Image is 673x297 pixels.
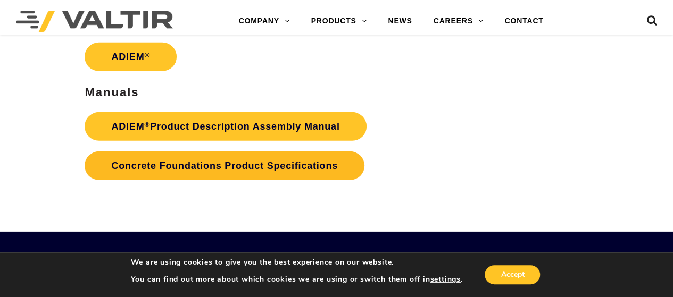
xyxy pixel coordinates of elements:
[85,151,364,180] a: Concrete Foundations Product Specifications
[430,275,460,284] button: settings
[131,258,463,267] p: We are using cookies to give you the best experience on our website.
[85,86,139,99] strong: Manuals
[85,112,366,141] a: ADIEM®Product Description Assembly Manual
[423,11,494,32] a: CAREERS
[144,51,150,59] sup: ®
[228,11,301,32] a: COMPANY
[144,121,150,129] sup: ®
[131,275,463,284] p: You can find out more about which cookies we are using or switch them off in .
[494,11,554,32] a: CONTACT
[301,11,378,32] a: PRODUCTS
[485,265,540,284] button: Accept
[16,11,173,32] img: Valtir
[85,43,177,71] a: ADIEM®
[377,11,422,32] a: NEWS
